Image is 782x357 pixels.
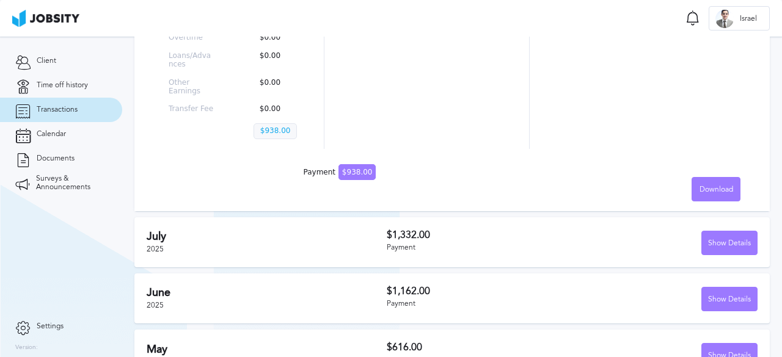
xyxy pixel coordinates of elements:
div: Show Details [702,231,757,256]
p: $938.00 [254,123,298,139]
button: IIsrael [709,6,770,31]
label: Version: [15,344,38,352]
div: Payment [387,300,572,308]
span: 2025 [147,245,164,253]
h3: $1,162.00 [387,286,572,297]
p: Overtime [169,34,214,42]
button: Show Details [701,231,758,255]
img: ab4bad089aa723f57921c736e9817d99.png [12,10,79,27]
h2: June [147,286,387,299]
span: Settings [37,322,64,331]
span: Surveys & Announcements [36,175,107,192]
p: $0.00 [254,34,299,42]
p: Transfer Fee [169,105,214,114]
button: Show Details [701,287,758,311]
span: Calendar [37,130,66,139]
span: Download [700,186,733,194]
h3: $1,332.00 [387,229,572,240]
span: Time off history [37,81,88,90]
div: Payment [387,243,572,252]
div: I [715,10,734,28]
p: $0.00 [254,105,299,114]
p: $0.00 [254,52,299,69]
p: $0.00 [254,79,299,96]
h2: May [147,343,387,356]
h2: July [147,230,387,243]
span: Client [37,57,56,65]
h3: $616.00 [387,342,572,353]
div: Show Details [702,287,757,312]
div: Payment [304,168,376,177]
span: 2025 [147,301,164,309]
p: Loans/Advances [169,52,214,69]
p: Other Earnings [169,79,214,96]
span: Israel [734,15,763,23]
span: Documents [37,154,75,163]
span: Transactions [37,106,78,114]
button: Download [692,177,740,201]
span: $938.00 [338,164,376,180]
